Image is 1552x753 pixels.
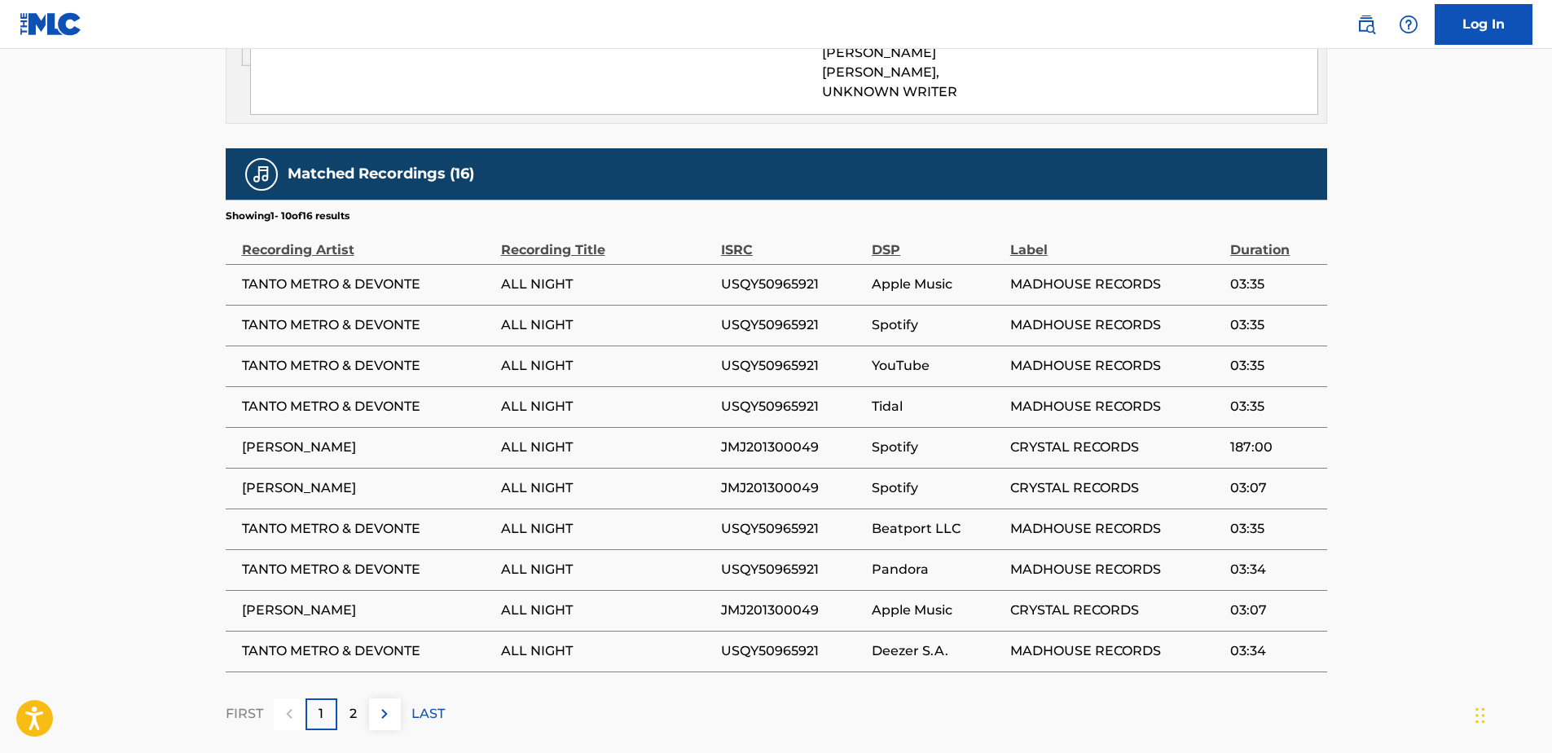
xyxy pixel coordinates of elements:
[242,275,493,294] span: TANTO METRO & DEVONTE
[501,601,713,620] span: ALL NIGHT
[501,478,713,498] span: ALL NIGHT
[1010,519,1222,539] span: MADHOUSE RECORDS
[1010,438,1222,457] span: CRYSTAL RECORDS
[242,560,493,579] span: TANTO METRO & DEVONTE
[501,519,713,539] span: ALL NIGHT
[872,478,1002,498] span: Spotify
[721,275,864,294] span: USQY50965921
[1010,641,1222,661] span: MADHOUSE RECORDS
[872,438,1002,457] span: Spotify
[1230,356,1318,376] span: 03:35
[721,601,864,620] span: JMJ201300049
[501,560,713,579] span: ALL NIGHT
[872,641,1002,661] span: Deezer S.A.
[1230,641,1318,661] span: 03:34
[501,641,713,661] span: ALL NIGHT
[350,704,357,724] p: 2
[872,315,1002,335] span: Spotify
[721,478,864,498] span: JMJ201300049
[1471,675,1552,753] iframe: Chat Widget
[721,397,864,416] span: USQY50965921
[721,315,864,335] span: USQY50965921
[242,223,493,260] div: Recording Artist
[1010,397,1222,416] span: MADHOUSE RECORDS
[1010,601,1222,620] span: CRYSTAL RECORDS
[501,223,713,260] div: Recording Title
[242,356,493,376] span: TANTO METRO & DEVONTE
[1230,519,1318,539] span: 03:35
[252,165,271,184] img: Matched Recordings
[226,209,350,223] p: Showing 1 - 10 of 16 results
[242,478,493,498] span: [PERSON_NAME]
[501,397,713,416] span: ALL NIGHT
[1010,223,1222,260] div: Label
[1230,315,1318,335] span: 03:35
[1230,601,1318,620] span: 03:07
[501,356,713,376] span: ALL NIGHT
[1010,560,1222,579] span: MADHOUSE RECORDS
[721,223,864,260] div: ISRC
[411,704,445,724] p: LAST
[1230,275,1318,294] span: 03:35
[1230,223,1318,260] div: Duration
[501,315,713,335] span: ALL NIGHT
[721,438,864,457] span: JMJ201300049
[1230,560,1318,579] span: 03:34
[1230,478,1318,498] span: 03:07
[242,601,493,620] span: [PERSON_NAME]
[1230,397,1318,416] span: 03:35
[1356,15,1376,34] img: search
[1350,8,1383,41] a: Public Search
[721,641,864,661] span: USQY50965921
[501,438,713,457] span: ALL NIGHT
[242,641,493,661] span: TANTO METRO & DEVONTE
[721,560,864,579] span: USQY50965921
[242,519,493,539] span: TANTO METRO & DEVONTE
[872,560,1002,579] span: Pandora
[1010,275,1222,294] span: MADHOUSE RECORDS
[1435,4,1532,45] a: Log In
[1399,15,1418,34] img: help
[872,356,1002,376] span: YouTube
[721,519,864,539] span: USQY50965921
[1392,8,1425,41] div: Help
[501,275,713,294] span: ALL NIGHT
[1230,438,1318,457] span: 187:00
[1475,691,1485,740] div: Drag
[721,356,864,376] span: USQY50965921
[226,704,263,724] p: FIRST
[872,519,1002,539] span: Beatport LLC
[872,601,1002,620] span: Apple Music
[872,223,1002,260] div: DSP
[242,315,493,335] span: TANTO METRO & DEVONTE
[1010,315,1222,335] span: MADHOUSE RECORDS
[20,12,82,36] img: MLC Logo
[288,165,474,183] h5: Matched Recordings (16)
[872,397,1002,416] span: Tidal
[1010,478,1222,498] span: CRYSTAL RECORDS
[242,438,493,457] span: [PERSON_NAME]
[822,6,957,99] span: [PERSON_NAME] [PERSON_NAME], [PERSON_NAME] [PERSON_NAME], UNKNOWN WRITER
[242,397,493,416] span: TANTO METRO & DEVONTE
[375,704,394,724] img: right
[1010,356,1222,376] span: MADHOUSE RECORDS
[872,275,1002,294] span: Apple Music
[319,704,323,724] p: 1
